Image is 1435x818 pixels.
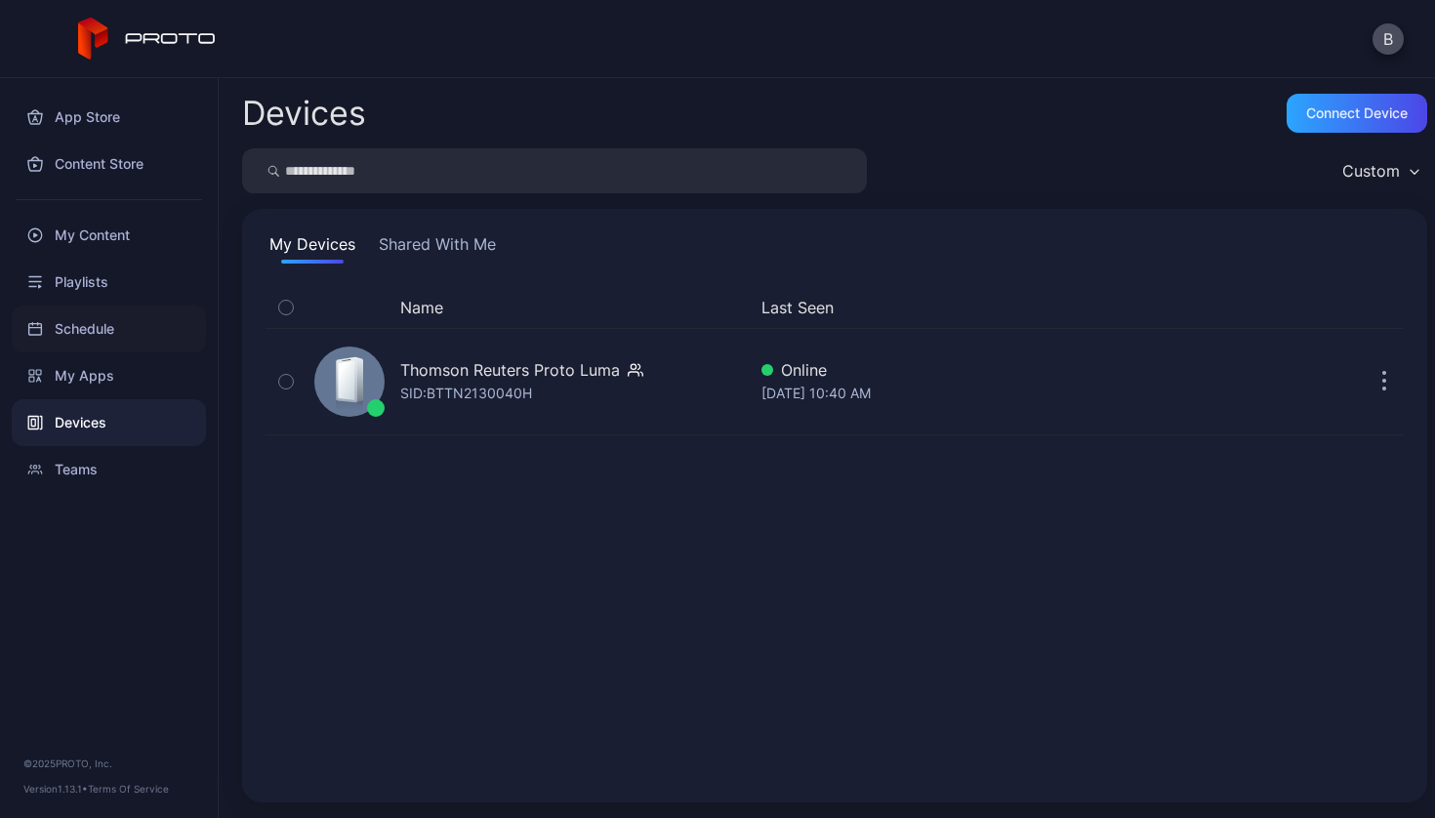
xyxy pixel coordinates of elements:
h2: Devices [242,96,366,131]
a: My Apps [12,352,206,399]
a: Content Store [12,141,206,187]
button: Connect device [1287,94,1427,133]
span: Version 1.13.1 • [23,783,88,795]
button: B [1373,23,1404,55]
button: Custom [1332,148,1427,193]
div: Connect device [1306,105,1408,121]
div: Thomson Reuters Proto Luma [400,358,620,382]
button: My Devices [266,232,359,264]
button: Name [400,296,443,319]
div: Options [1365,296,1404,319]
a: Devices [12,399,206,446]
div: [DATE] 10:40 AM [761,382,1158,405]
button: Last Seen [761,296,1150,319]
div: SID: BTTN2130040H [400,382,532,405]
a: Teams [12,446,206,493]
a: Playlists [12,259,206,306]
a: App Store [12,94,206,141]
div: Custom [1342,161,1400,181]
a: Schedule [12,306,206,352]
button: Shared With Me [375,232,500,264]
div: Online [761,358,1158,382]
div: © 2025 PROTO, Inc. [23,756,194,771]
a: My Content [12,212,206,259]
div: Update Device [1166,296,1341,319]
a: Terms Of Service [88,783,169,795]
